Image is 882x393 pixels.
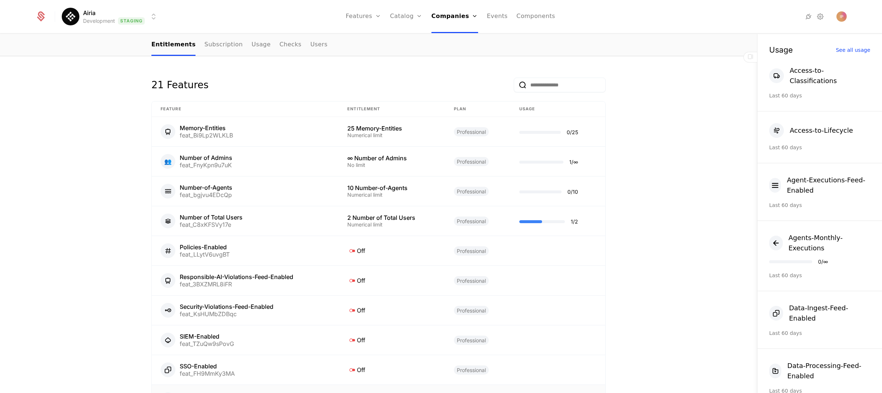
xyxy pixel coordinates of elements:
div: Agent-Executions-Feed-Enabled [787,175,870,196]
div: 25 Memory-Entities [347,125,436,131]
span: Professional [454,217,489,226]
div: Last 60 days [769,329,870,337]
div: Off [347,306,436,315]
div: 2 Number of Total Users [347,215,436,221]
div: feat_TZuQw9sPovG [180,341,234,347]
span: Airia [83,8,96,17]
span: Professional [454,127,489,136]
button: Agent-Executions-Feed-Enabled [769,175,870,196]
div: Agents-Monthly-Executions [789,233,871,253]
div: 10 Number-of-Agents [347,185,436,191]
div: 1 / ∞ [569,160,578,165]
button: Data-Processing-Feed-Enabled [769,361,870,381]
div: feat_FH9MmKy3MA [180,371,235,376]
button: Access-to-Lifecycle [769,123,853,138]
div: SSO-Enabled [180,363,235,369]
div: Numerical limit [347,192,436,197]
span: Professional [454,365,489,375]
div: Off [347,246,436,256]
a: Checks [279,34,301,56]
span: Professional [454,336,489,345]
div: Numerical limit [347,222,436,227]
div: Number of Admins [180,155,232,161]
a: Users [310,34,327,56]
span: Professional [454,306,489,315]
div: Usage [769,46,793,54]
th: Usage [510,101,606,117]
div: Number of Total Users [180,214,243,220]
th: plan [445,101,510,117]
div: Off [347,276,436,285]
span: Professional [454,157,489,166]
div: Responsible-AI-Violations-Feed-Enabled [180,274,293,280]
span: Professional [454,246,489,256]
div: Number-of-Agents [180,185,232,190]
div: feat_Bi9Lp2WLKLB [180,132,233,138]
div: Data-Processing-Feed-Enabled [787,361,870,381]
th: Feature [152,101,338,117]
button: Data-Ingest-Feed-Enabled [769,303,870,324]
div: Last 60 days [769,272,870,279]
div: Development [83,17,115,25]
div: 21 Features [151,78,208,92]
a: Entitlements [151,34,196,56]
span: Professional [454,187,489,196]
div: feat_bgjvu4EDcQp [180,192,232,198]
div: Last 60 days [769,92,870,99]
div: See all usage [836,47,870,53]
div: Last 60 days [769,144,870,151]
div: Security-Violations-Feed-Enabled [180,304,273,310]
a: Usage [252,34,271,56]
div: 0 / 25 [567,130,578,135]
button: Agents-Monthly-Executions [769,233,870,253]
div: Policies-Enabled [180,244,230,250]
div: 👥 [161,154,175,169]
div: Numerical limit [347,133,436,138]
button: Access-to-Classifications [769,65,870,86]
div: ∞ Number of Admins [347,155,436,161]
a: Subscription [204,34,243,56]
a: Settings [816,12,825,21]
th: Entitlement [338,101,445,117]
div: Memory-Entities [180,125,233,131]
div: feat_C8xKFSVy17e [180,222,243,228]
button: Select environment [64,8,158,25]
div: SIEM-Enabled [180,333,234,339]
div: feat_FnyKpn9u7uK [180,162,232,168]
div: 0 / ∞ [818,259,828,264]
div: Off [347,365,436,375]
span: Professional [454,276,489,285]
button: Open user button [836,11,847,22]
img: Airia [62,8,79,25]
div: Last 60 days [769,201,870,209]
ul: Choose Sub Page [151,34,327,56]
div: feat_3BXZMRL8iFR [180,281,293,287]
div: feat_LLytV6uvgBT [180,251,230,257]
a: Integrations [804,12,813,21]
div: 0 / 10 [567,189,578,194]
nav: Main [151,34,606,56]
div: Access-to-Classifications [790,65,870,86]
div: feat_KsHUMbZDBqc [180,311,273,317]
div: Access-to-Lifecycle [790,125,853,136]
img: Ivana Popova [836,11,847,22]
span: Staging [118,17,145,25]
div: Off [347,335,436,345]
div: Data-Ingest-Feed-Enabled [789,303,870,324]
div: No limit [347,162,436,168]
div: 1 / 2 [571,219,578,224]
